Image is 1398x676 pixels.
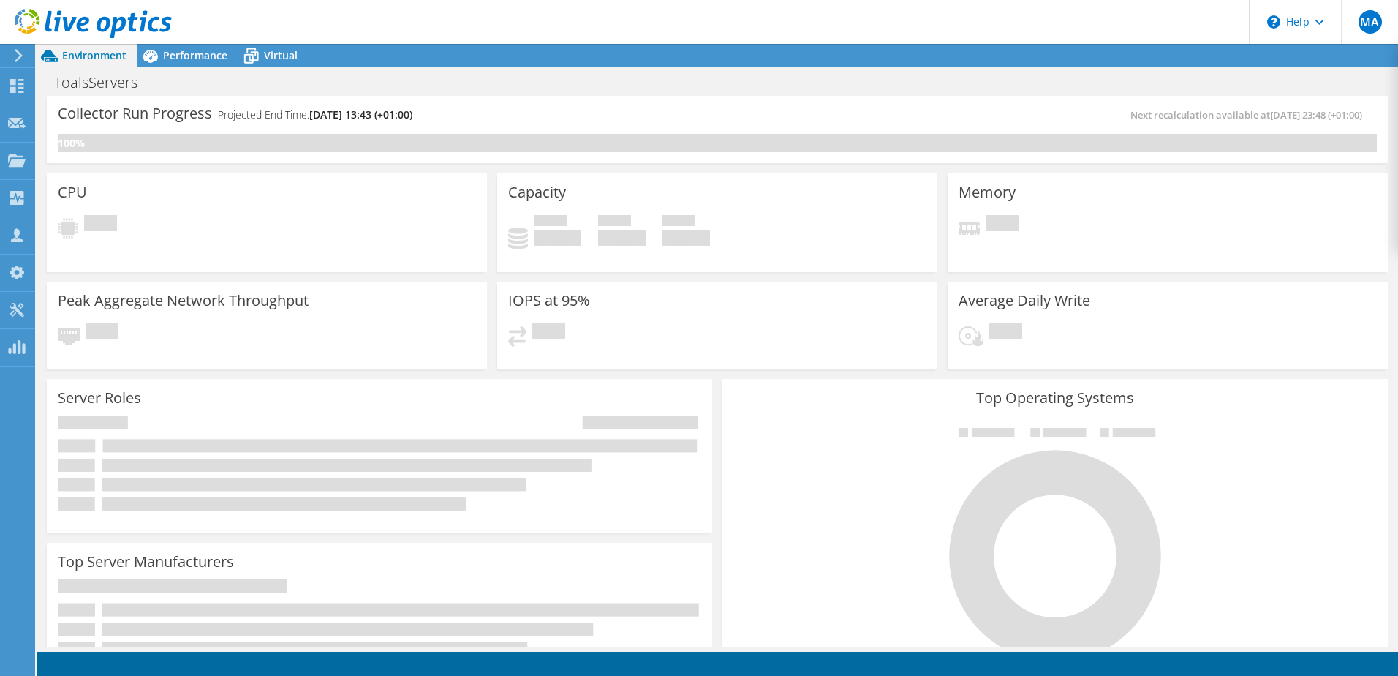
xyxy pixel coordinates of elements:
[58,184,87,200] h3: CPU
[1130,108,1369,121] span: Next recalculation available at
[62,48,126,62] span: Environment
[218,107,412,123] h4: Projected End Time:
[264,48,298,62] span: Virtual
[534,215,567,230] span: Used
[959,293,1090,309] h3: Average Daily Write
[86,323,118,343] span: Pending
[534,230,581,246] h4: 0 GiB
[58,293,309,309] h3: Peak Aggregate Network Throughput
[532,323,565,343] span: Pending
[662,230,710,246] h4: 0 GiB
[58,554,234,570] h3: Top Server Manufacturers
[508,184,566,200] h3: Capacity
[508,293,590,309] h3: IOPS at 95%
[163,48,227,62] span: Performance
[986,215,1019,235] span: Pending
[959,184,1016,200] h3: Memory
[989,323,1022,343] span: Pending
[598,215,631,230] span: Free
[1270,108,1362,121] span: [DATE] 23:48 (+01:00)
[733,390,1377,406] h3: Top Operating Systems
[84,215,117,235] span: Pending
[598,230,646,246] h4: 0 GiB
[309,108,412,121] span: [DATE] 13:43 (+01:00)
[48,75,160,91] h1: ToalsServers
[1267,15,1280,29] svg: \n
[58,390,141,406] h3: Server Roles
[662,215,695,230] span: Total
[1359,10,1382,34] span: MA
